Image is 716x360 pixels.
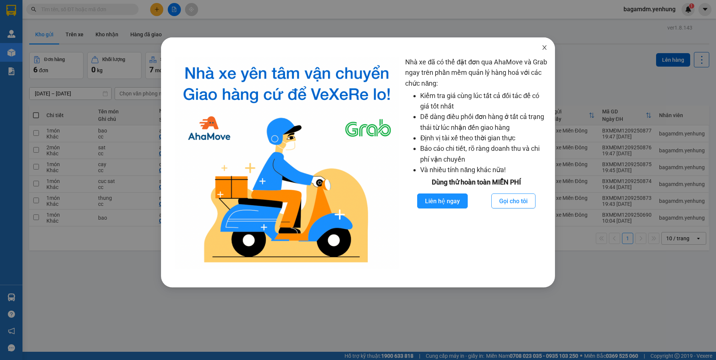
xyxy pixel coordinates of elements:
li: Định vị tài xế theo thời gian thực [420,133,547,143]
li: Dễ dàng điều phối đơn hàng ở tất cả trạng thái từ lúc nhận đến giao hàng [420,112,547,133]
span: close [541,45,547,51]
span: Liên hệ ngay [425,196,460,206]
button: Liên hệ ngay [417,193,468,208]
li: Và nhiều tính năng khác nữa! [420,165,547,175]
span: Gọi cho tôi [499,196,528,206]
div: Nhà xe đã có thể đặt đơn qua AhaMove và Grab ngay trên phần mềm quản lý hàng hoá với các chức năng: [405,57,547,269]
button: Close [534,37,555,58]
div: Dùng thử hoàn toàn MIỄN PHÍ [405,177,547,187]
button: Gọi cho tôi [491,193,536,208]
li: Báo cáo chi tiết, rõ ràng doanh thu và chi phí vận chuyển [420,143,547,165]
img: logo [175,57,399,269]
li: Kiểm tra giá cùng lúc tất cả đối tác để có giá tốt nhất [420,91,547,112]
